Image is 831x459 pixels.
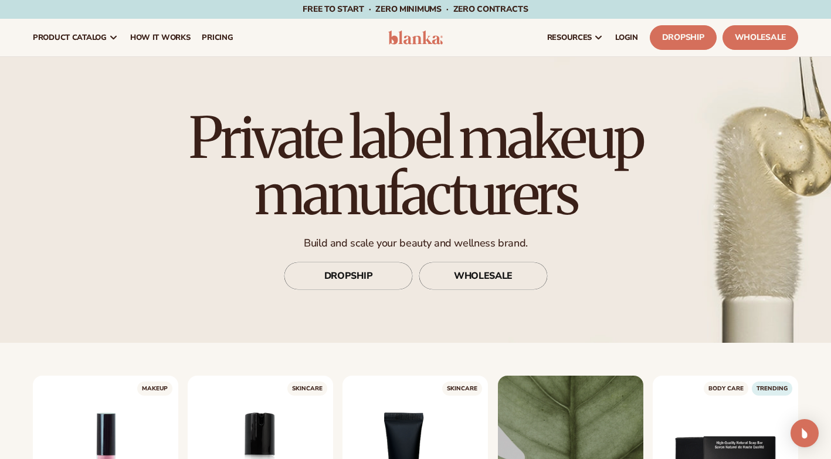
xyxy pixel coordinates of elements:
p: Build and scale your beauty and wellness brand. [155,237,677,250]
a: DROPSHIP [284,262,413,290]
div: Open Intercom Messenger [791,419,819,447]
span: resources [547,33,592,42]
a: pricing [196,19,239,56]
a: How It Works [124,19,196,56]
h1: Private label makeup manufacturers [155,110,677,222]
span: Free to start · ZERO minimums · ZERO contracts [303,4,528,15]
span: pricing [202,33,233,42]
a: resources [541,19,609,56]
img: logo [388,31,443,45]
a: Dropship [650,25,717,50]
a: product catalog [27,19,124,56]
a: Wholesale [723,25,798,50]
span: product catalog [33,33,107,42]
span: How It Works [130,33,191,42]
span: LOGIN [615,33,638,42]
a: WHOLESALE [419,262,548,290]
a: LOGIN [609,19,644,56]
